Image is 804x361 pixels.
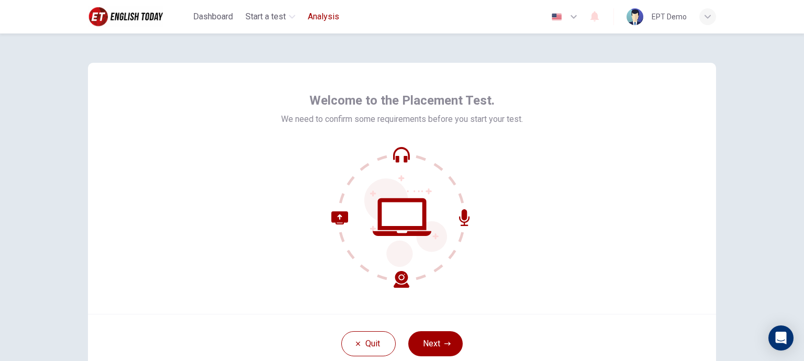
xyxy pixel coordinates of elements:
span: We need to confirm some requirements before you start your test. [281,113,523,126]
span: Analysis [308,10,339,23]
button: Start a test [241,7,299,26]
img: Profile picture [627,8,643,25]
span: Dashboard [193,10,233,23]
div: EPT Demo [652,10,687,23]
button: Dashboard [189,7,237,26]
button: Next [408,331,463,356]
a: English Today logo [88,6,189,27]
span: Start a test [245,10,286,23]
button: Analysis [304,7,343,26]
img: English Today logo [88,6,165,27]
button: Quit [341,331,396,356]
div: Open Intercom Messenger [768,325,794,351]
img: en [550,13,563,21]
span: Welcome to the Placement Test. [309,92,495,109]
